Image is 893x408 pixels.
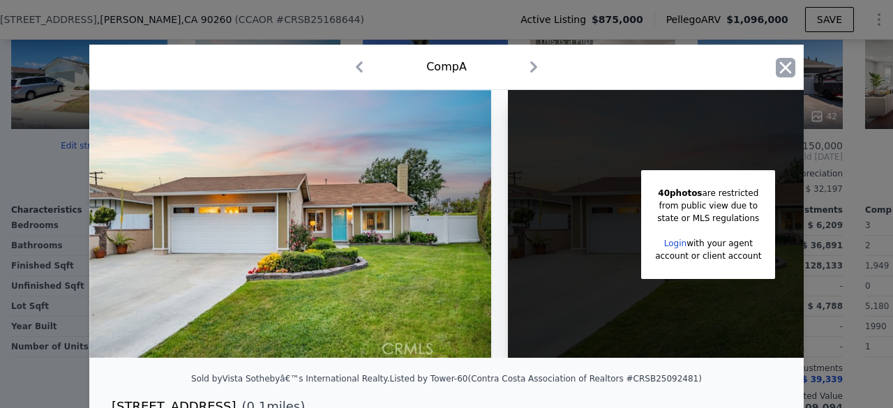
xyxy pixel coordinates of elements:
[655,199,761,212] div: from public view due to
[655,212,761,225] div: state or MLS regulations
[89,90,491,358] img: Property Img
[390,374,702,384] div: Listed by Tower-60 (Contra Costa Association of Realtors #CRSB25092481)
[664,239,686,248] a: Login
[655,250,761,262] div: account or client account
[658,188,702,198] span: 40 photos
[655,187,761,199] div: are restricted
[426,59,467,75] div: Comp A
[686,239,753,248] span: with your agent
[191,374,389,384] div: Sold by Vista Sothebyâ€™s International Realty .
